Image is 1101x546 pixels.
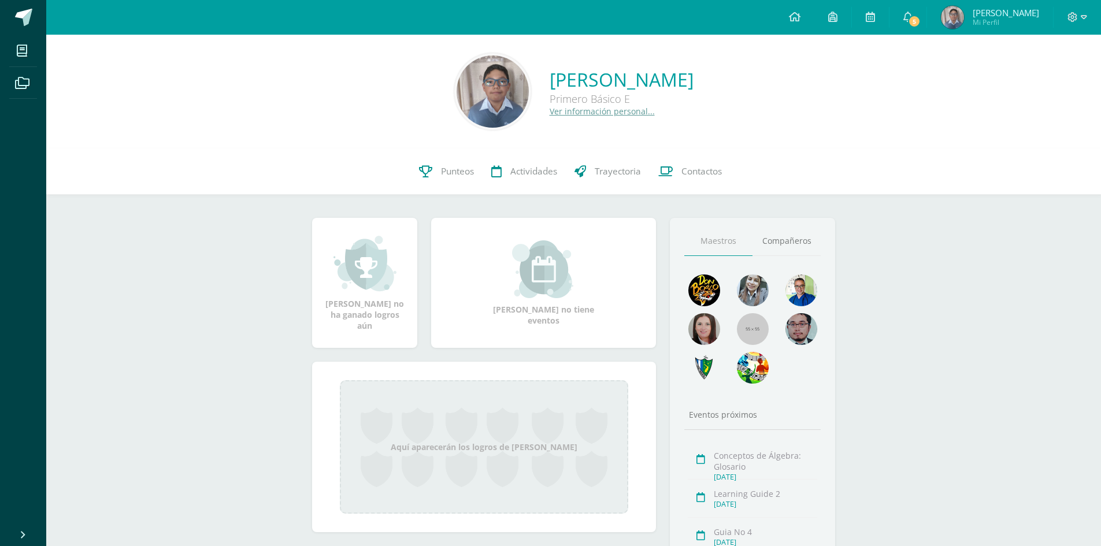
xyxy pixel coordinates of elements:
[688,274,720,306] img: 29fc2a48271e3f3676cb2cb292ff2552.png
[714,472,817,482] div: [DATE]
[737,352,769,384] img: a43eca2235894a1cc1b3d6ce2f11d98a.png
[566,148,650,195] a: Trayectoria
[457,55,529,128] img: 9f729abfd59b91a1aa0f9132076b1f30.png
[785,313,817,345] img: d0e54f245e8330cebada5b5b95708334.png
[941,6,964,29] img: 4b3193a9a6b9d84d82606705fbbd4e56.png
[333,235,396,292] img: achievement_small.png
[714,450,817,472] div: Conceptos de Álgebra: Glosario
[650,148,731,195] a: Contactos
[410,148,483,195] a: Punteos
[973,17,1039,27] span: Mi Perfil
[714,526,817,537] div: Guia No 4
[737,313,769,345] img: 55x55
[737,274,769,306] img: 45bd7986b8947ad7e5894cbc9b781108.png
[512,240,575,298] img: event_small.png
[684,409,821,420] div: Eventos próximos
[684,226,752,256] a: Maestros
[324,235,406,331] div: [PERSON_NAME] no ha ganado logros aún
[550,106,655,117] a: Ver información personal...
[550,92,694,106] div: Primero Básico E
[714,488,817,499] div: Learning Guide 2
[340,380,628,514] div: Aquí aparecerán los logros de [PERSON_NAME]
[908,15,921,28] span: 5
[714,499,817,509] div: [DATE]
[441,165,474,177] span: Punteos
[688,313,720,345] img: 67c3d6f6ad1c930a517675cdc903f95f.png
[595,165,641,177] span: Trayectoria
[973,7,1039,18] span: [PERSON_NAME]
[483,148,566,195] a: Actividades
[752,226,821,256] a: Compañeros
[688,352,720,384] img: 7cab5f6743d087d6deff47ee2e57ce0d.png
[550,67,694,92] a: [PERSON_NAME]
[510,165,557,177] span: Actividades
[785,274,817,306] img: 10741f48bcca31577cbcd80b61dad2f3.png
[681,165,722,177] span: Contactos
[486,240,602,326] div: [PERSON_NAME] no tiene eventos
